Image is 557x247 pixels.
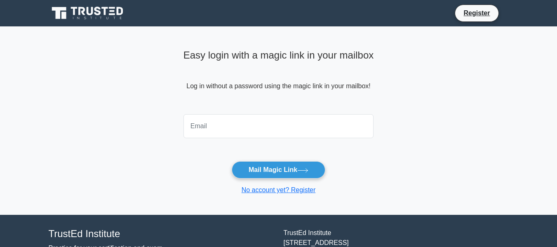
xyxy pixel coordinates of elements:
[458,8,495,18] a: Register
[232,161,325,179] button: Mail Magic Link
[183,46,374,111] div: Log in without a password using the magic link in your mailbox!
[49,228,274,240] h4: TrustEd Institute
[242,186,316,193] a: No account yet? Register
[183,114,374,138] input: Email
[183,49,374,61] h4: Easy login with a magic link in your mailbox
